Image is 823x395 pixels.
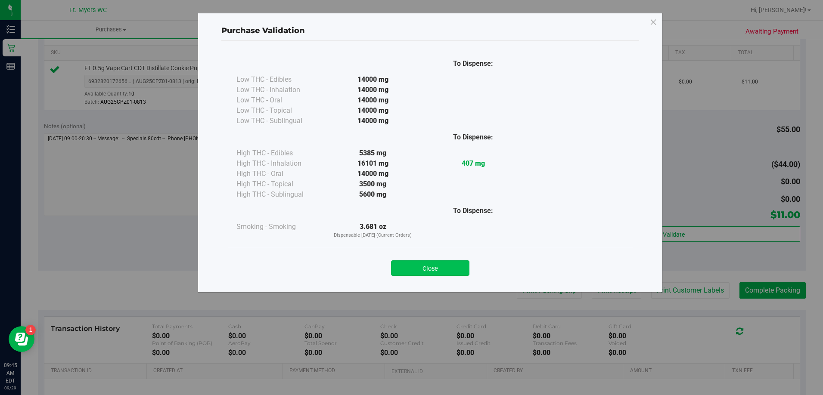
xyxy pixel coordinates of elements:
div: 16101 mg [323,158,423,169]
button: Close [391,260,469,276]
div: High THC - Inhalation [236,158,323,169]
strong: 407 mg [462,159,485,167]
div: High THC - Edibles [236,148,323,158]
div: 3.681 oz [323,222,423,239]
div: 14000 mg [323,74,423,85]
div: Low THC - Inhalation [236,85,323,95]
div: 14000 mg [323,116,423,126]
div: 14000 mg [323,85,423,95]
div: High THC - Topical [236,179,323,189]
iframe: Resource center unread badge [25,325,36,335]
div: 3500 mg [323,179,423,189]
p: Dispensable [DATE] (Current Orders) [323,232,423,239]
div: To Dispense: [423,132,523,142]
span: Purchase Validation [221,26,305,35]
div: High THC - Sublingual [236,189,323,200]
div: Smoking - Smoking [236,222,323,232]
div: 5385 mg [323,148,423,158]
div: Low THC - Topical [236,105,323,116]
div: 5600 mg [323,189,423,200]
div: 14000 mg [323,95,423,105]
div: Low THC - Edibles [236,74,323,85]
div: 14000 mg [323,105,423,116]
div: High THC - Oral [236,169,323,179]
div: Low THC - Sublingual [236,116,323,126]
div: 14000 mg [323,169,423,179]
iframe: Resource center [9,326,34,352]
div: To Dispense: [423,206,523,216]
div: Low THC - Oral [236,95,323,105]
div: To Dispense: [423,59,523,69]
